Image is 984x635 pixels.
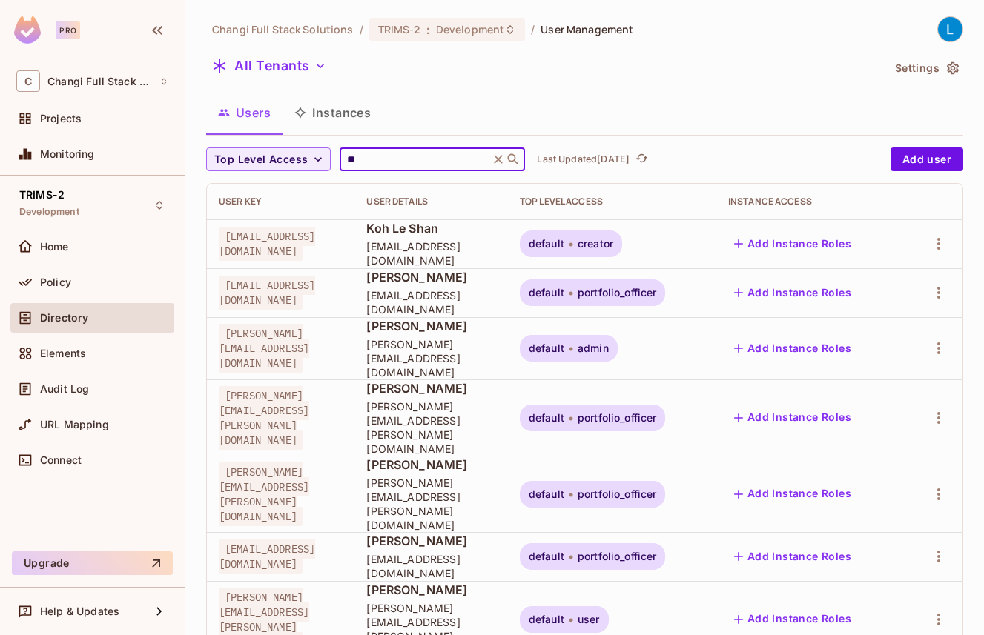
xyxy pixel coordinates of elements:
span: admin [578,342,609,354]
img: Le Shan Work [938,17,962,41]
button: Add Instance Roles [728,482,857,506]
button: All Tenants [206,54,332,78]
span: portfolio_officer [578,488,657,500]
span: [PERSON_NAME][EMAIL_ADDRESS][PERSON_NAME][DOMAIN_NAME] [219,462,309,526]
button: Upgrade [12,551,173,575]
button: Add Instance Roles [728,545,857,568]
li: / [531,22,535,36]
div: User Details [366,196,495,207]
span: portfolio_officer [578,412,657,424]
span: Click to refresh data [630,150,650,168]
span: Koh Le Shan [366,220,495,236]
span: Policy [40,276,71,288]
span: portfolio_officer [578,551,657,562]
button: Add Instance Roles [728,406,857,430]
div: Top Level Access [520,196,704,207]
span: [EMAIL_ADDRESS][DOMAIN_NAME] [219,227,315,261]
span: Help & Updates [40,605,119,617]
span: [PERSON_NAME] [366,380,495,396]
span: user [578,614,600,625]
span: Top Level Access [214,150,308,169]
p: Last Updated [DATE] [537,153,630,165]
span: [PERSON_NAME][EMAIL_ADDRESS][PERSON_NAME][DOMAIN_NAME] [219,386,309,450]
span: [EMAIL_ADDRESS][DOMAIN_NAME] [219,539,315,574]
span: default [529,412,564,424]
span: [PERSON_NAME][EMAIL_ADDRESS][DOMAIN_NAME] [219,324,309,373]
button: Top Level Access [206,147,331,171]
span: portfolio_officer [578,287,657,299]
span: Development [436,22,504,36]
span: Projects [40,113,82,124]
span: [EMAIL_ADDRESS][DOMAIN_NAME] [366,552,495,580]
button: Add Instance Roles [728,232,857,256]
span: Directory [40,312,88,324]
span: Audit Log [40,383,89,395]
span: Elements [40,348,86,359]
span: C [16,70,40,92]
span: [PERSON_NAME] [366,269,495,285]
button: Instances [283,94,383,131]
span: [PERSON_NAME] [366,318,495,334]
span: [EMAIL_ADDRESS][DOMAIN_NAME] [366,288,495,316]
span: [PERSON_NAME] [366,533,495,549]
button: Add Instance Roles [728,281,857,305]
button: refresh [633,150,650,168]
span: [PERSON_NAME][EMAIL_ADDRESS][DOMAIN_NAME] [366,337,495,379]
span: : [426,24,431,36]
span: default [529,287,564,299]
button: Settings [889,56,963,80]
div: Instance Access [728,196,892,207]
span: URL Mapping [40,419,109,430]
span: [PERSON_NAME] [366,582,495,598]
span: creator [578,238,613,250]
span: default [529,551,564,562]
span: [PERSON_NAME] [366,456,495,473]
span: [EMAIL_ADDRESS][DOMAIN_NAME] [366,239,495,267]
button: Add Instance Roles [728,608,857,631]
button: Add Instance Roles [728,336,857,360]
span: [PERSON_NAME][EMAIL_ADDRESS][PERSON_NAME][DOMAIN_NAME] [366,399,495,456]
span: default [529,342,564,354]
li: / [360,22,363,36]
span: User Management [541,22,633,36]
button: Users [206,94,283,131]
span: TRIMS-2 [378,22,420,36]
span: [EMAIL_ADDRESS][DOMAIN_NAME] [219,276,315,310]
span: refresh [635,152,648,167]
span: Monitoring [40,148,95,160]
span: Connect [40,454,82,466]
span: TRIMS-2 [19,189,65,201]
span: Workspace: Changi Full Stack Solutions [47,76,152,87]
div: Pro [56,21,80,39]
span: default [529,614,564,625]
div: User Key [219,196,343,207]
button: Add user [891,147,963,171]
span: default [529,238,564,250]
span: Development [19,206,79,218]
span: Home [40,241,69,253]
span: [PERSON_NAME][EMAIL_ADDRESS][PERSON_NAME][DOMAIN_NAME] [366,476,495,532]
img: SReyMgAAAABJRU5ErkJggg== [14,16,41,44]
span: default [529,488,564,500]
span: the active workspace [212,22,354,36]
